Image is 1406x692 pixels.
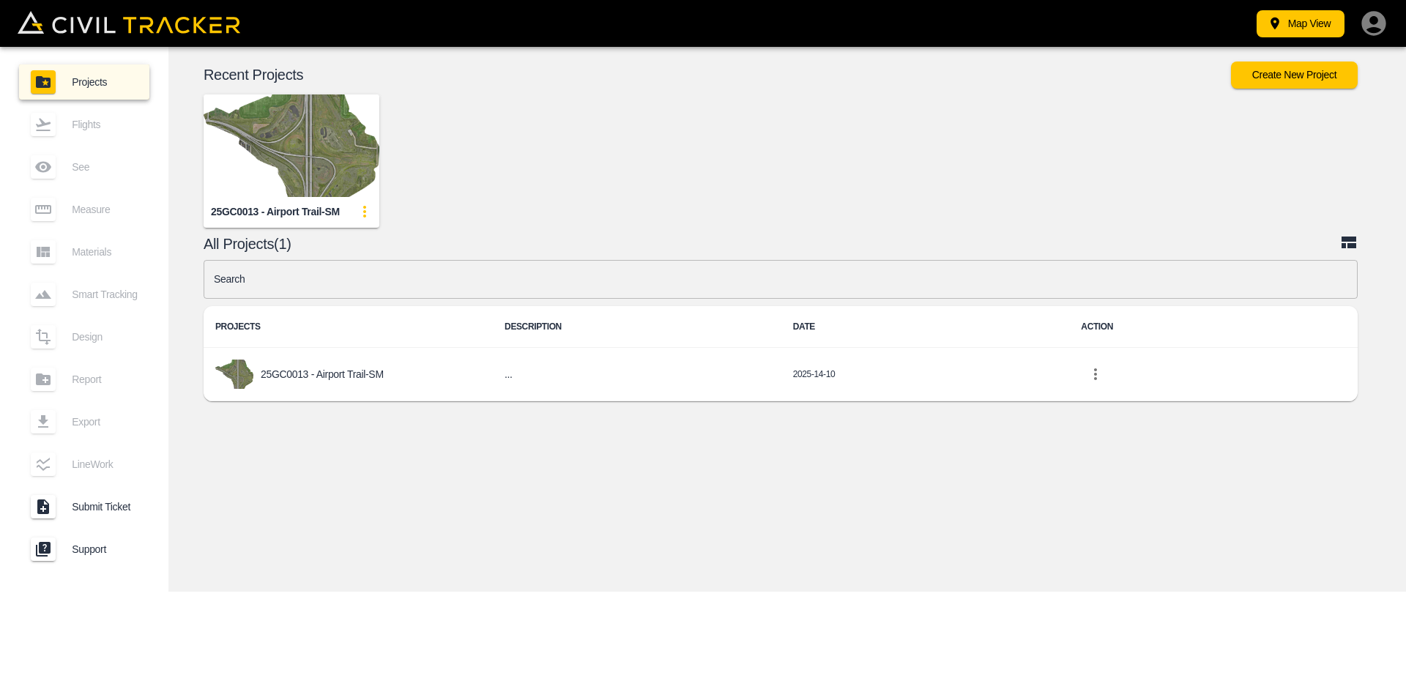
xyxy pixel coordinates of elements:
[493,306,781,348] th: DESCRIPTION
[261,368,384,380] p: 25GC0013 - Airport Trail-SM
[72,76,138,88] span: Projects
[781,348,1070,401] td: 2025-14-10
[1231,62,1358,89] button: Create New Project
[1257,10,1344,37] button: Map View
[19,489,149,524] a: Submit Ticket
[204,238,1340,250] p: All Projects(1)
[204,306,1358,401] table: project-list-table
[204,94,379,197] img: 25GC0013 - Airport Trail-SM
[204,306,493,348] th: PROJECTS
[1069,306,1358,348] th: ACTION
[72,501,138,513] span: Submit Ticket
[781,306,1070,348] th: DATE
[72,543,138,555] span: Support
[18,11,240,34] img: Civil Tracker
[215,360,253,389] img: project-image
[204,69,1231,81] p: Recent Projects
[19,532,149,567] a: Support
[19,64,149,100] a: Projects
[211,205,340,219] div: 25GC0013 - Airport Trail-SM
[505,365,770,384] h6: ...
[350,197,379,226] button: update-card-details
